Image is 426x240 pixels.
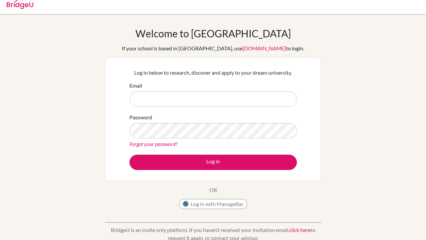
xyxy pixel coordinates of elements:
[179,199,247,209] button: Log in with ManageBac
[129,141,177,147] a: Forgot your password?
[129,155,297,170] button: Log in
[242,45,286,51] a: [DOMAIN_NAME]
[122,44,304,52] div: If your school is based in [GEOGRAPHIC_DATA], use to login.
[209,186,217,194] p: OR
[135,27,291,39] h1: Welcome to [GEOGRAPHIC_DATA]
[129,82,142,90] label: Email
[129,113,152,121] label: Password
[289,227,311,233] a: click here
[129,69,297,77] p: Log in below to research, discover and apply to your dream university.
